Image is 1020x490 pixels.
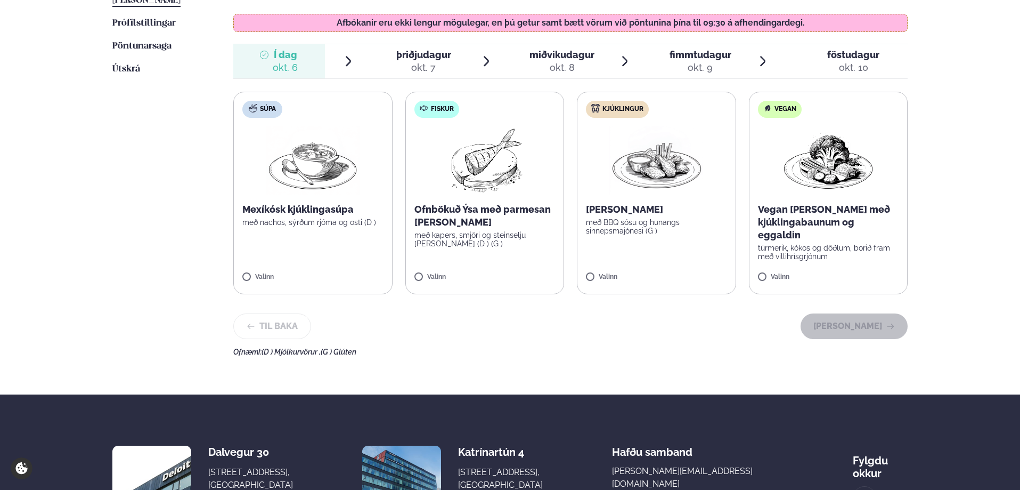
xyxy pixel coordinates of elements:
span: Útskrá [112,65,140,74]
img: Chicken-wings-legs.png [609,126,703,195]
div: Katrínartún 4 [458,446,543,459]
div: okt. 10 [827,61,879,74]
img: chicken.svg [591,104,600,113]
span: Prófílstillingar [112,19,176,28]
div: okt. 8 [529,61,594,74]
a: Prófílstillingar [112,17,176,30]
button: Til baka [233,314,311,339]
span: miðvikudagur [529,49,594,60]
p: með BBQ sósu og hunangs sinnepsmajónesi (G ) [586,218,727,235]
span: Fiskur [431,105,454,114]
div: okt. 7 [396,61,451,74]
div: okt. 6 [273,61,298,74]
div: Fylgdu okkur [853,446,908,480]
p: [PERSON_NAME] [586,203,727,216]
p: með kapers, smjöri og steinselju [PERSON_NAME] (D ) (G ) [414,231,556,248]
span: Vegan [774,105,796,114]
span: þriðjudagur [396,49,451,60]
p: Ofnbökuð Ýsa með parmesan [PERSON_NAME] [414,203,556,229]
span: (G ) Glúten [321,348,356,356]
img: Vegan.svg [763,104,772,113]
span: Í dag [273,49,298,61]
img: Vegan.png [781,126,875,195]
div: Dalvegur 30 [208,446,293,459]
div: okt. 9 [670,61,731,74]
img: soup.svg [249,104,257,113]
button: [PERSON_NAME] [801,314,908,339]
a: Útskrá [112,63,140,76]
img: Soup.png [266,126,360,195]
div: Ofnæmi: [233,348,908,356]
p: Vegan [PERSON_NAME] með kjúklingabaunum og eggaldin [758,203,899,242]
p: með nachos, sýrðum rjóma og osti (D ) [242,218,383,227]
img: Fish.png [437,126,532,195]
span: Pöntunarsaga [112,42,172,51]
span: Hafðu samband [612,437,692,459]
span: (D ) Mjólkurvörur , [262,348,321,356]
span: föstudagur [827,49,879,60]
a: Pöntunarsaga [112,40,172,53]
a: Cookie settings [11,457,32,479]
p: Afbókanir eru ekki lengur mögulegar, en þú getur samt bætt vörum við pöntunina þína til 09:30 á a... [244,19,897,27]
span: Kjúklingur [602,105,643,114]
span: fimmtudagur [670,49,731,60]
p: túrmerik, kókos og döðlum, borið fram með villihrísgrjónum [758,244,899,261]
img: fish.svg [420,104,428,113]
p: Mexíkósk kjúklingasúpa [242,203,383,216]
span: Súpa [260,105,276,114]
